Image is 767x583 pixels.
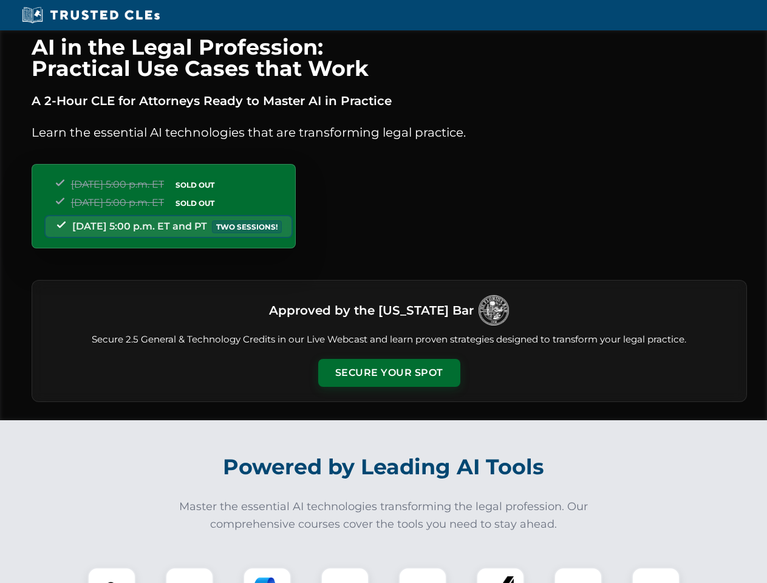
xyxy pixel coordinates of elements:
p: Secure 2.5 General & Technology Credits in our Live Webcast and learn proven strategies designed ... [47,333,732,347]
button: Secure Your Spot [318,359,460,387]
span: SOLD OUT [171,197,219,210]
p: Learn the essential AI technologies that are transforming legal practice. [32,123,747,142]
h1: AI in the Legal Profession: Practical Use Cases that Work [32,36,747,79]
h2: Powered by Leading AI Tools [47,446,720,488]
span: [DATE] 5:00 p.m. ET [71,179,164,190]
span: SOLD OUT [171,179,219,191]
span: [DATE] 5:00 p.m. ET [71,197,164,208]
img: Trusted CLEs [18,6,163,24]
p: A 2-Hour CLE for Attorneys Ready to Master AI in Practice [32,91,747,111]
h3: Approved by the [US_STATE] Bar [269,299,474,321]
p: Master the essential AI technologies transforming the legal profession. Our comprehensive courses... [171,498,596,533]
img: Logo [479,295,509,326]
